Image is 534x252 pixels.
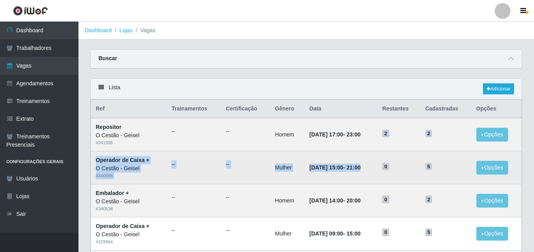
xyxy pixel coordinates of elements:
[78,22,534,40] nav: breadcrumb
[171,127,216,136] ul: --
[476,227,508,241] button: Opções
[425,130,432,138] span: 2
[310,164,361,171] strong: -
[483,83,514,94] a: Adicionar
[171,160,216,169] ul: --
[310,131,343,138] time: [DATE] 17:00
[13,6,48,16] img: CoreUI Logo
[382,130,389,138] span: 2
[310,197,361,204] strong: -
[377,100,420,118] th: Restantes
[133,26,156,35] li: Vagas
[96,140,162,146] div: # 341936
[96,131,162,140] div: O Cestão - Geisel
[96,206,162,212] div: # 340538
[476,161,508,175] button: Opções
[270,217,305,250] td: Mulher
[96,239,162,245] div: # 329964
[91,79,522,99] div: Lista
[310,230,343,237] time: [DATE] 09:00
[305,100,378,118] th: Data
[346,230,361,237] time: 15:00
[171,226,216,235] ul: --
[270,100,305,118] th: Gênero
[310,131,361,138] strong: -
[382,163,389,171] span: 0
[476,194,508,208] button: Opções
[96,190,129,196] strong: Embalador +
[310,197,343,204] time: [DATE] 14:00
[119,27,132,33] a: Lojas
[425,195,432,203] span: 2
[226,193,266,202] ul: --
[382,195,389,203] span: 0
[476,128,508,142] button: Opções
[221,100,270,118] th: Certificação
[98,55,117,61] strong: Buscar
[310,230,361,237] strong: -
[226,127,266,136] ul: --
[472,100,522,118] th: Opções
[425,163,432,171] span: 5
[96,230,162,239] div: O Cestão - Geisel
[96,164,162,173] div: O Cestão - Geisel
[346,131,361,138] time: 23:00
[270,184,305,217] td: Homem
[346,197,361,204] time: 20:00
[270,118,305,151] td: Homem
[171,193,216,202] ul: --
[96,197,162,206] div: O Cestão - Geisel
[226,226,266,235] ul: --
[425,228,432,236] span: 5
[91,100,167,118] th: Ref
[96,157,149,163] strong: Operador de Caixa +
[382,228,389,236] span: 0
[167,100,221,118] th: Trainamentos
[96,173,162,179] div: # 340098
[421,100,472,118] th: Cadastradas
[96,223,149,229] strong: Operador de Caixa +
[310,164,343,171] time: [DATE] 15:00
[96,124,121,130] strong: Repositor
[226,160,266,169] ul: --
[346,164,361,171] time: 21:00
[85,27,112,33] a: Dashboard
[270,151,305,184] td: Mulher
